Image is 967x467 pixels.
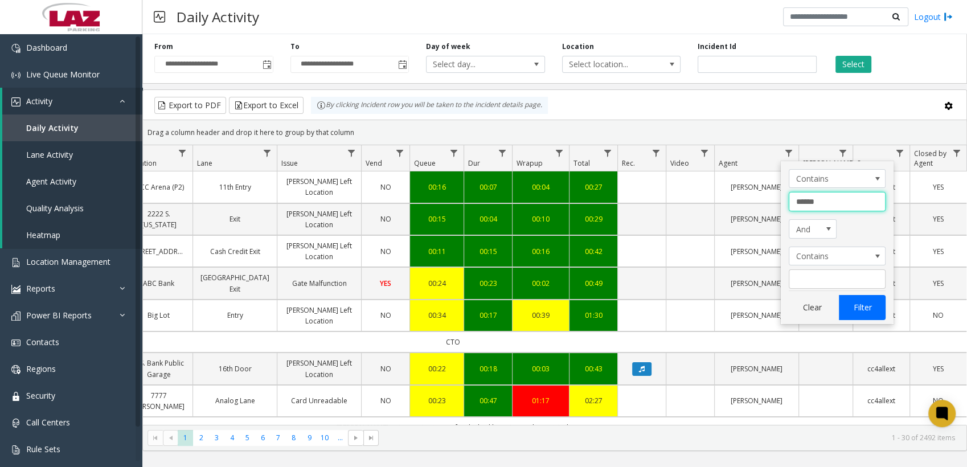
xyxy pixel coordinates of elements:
[209,430,224,445] span: Page 3
[576,395,610,406] div: 02:27
[562,42,594,52] label: Location
[670,158,689,168] span: Video
[271,430,286,445] span: Page 7
[468,158,480,168] span: Dur
[576,278,610,289] a: 00:49
[914,149,946,168] span: Closed by Agent
[200,310,270,321] a: Entry
[132,182,186,192] a: BJCC Arena (P2)
[789,170,866,188] span: Contains
[197,158,212,168] span: Lane
[519,182,562,192] a: 00:04
[917,246,960,257] a: YES
[26,176,76,187] span: Agent Activity
[917,278,960,289] a: YES
[722,363,792,374] a: [PERSON_NAME]
[471,363,505,374] div: 00:18
[132,390,186,412] a: 7777 [PERSON_NAME]
[519,246,562,257] a: 00:16
[26,149,73,160] span: Lane Activity
[722,246,792,257] a: [PERSON_NAME]
[789,192,886,211] input: Agent Filter
[284,208,354,230] a: [PERSON_NAME] Left Location
[471,182,505,192] a: 00:07
[200,182,270,192] a: 11th Entry
[171,3,265,31] h3: Daily Activity
[290,42,300,52] label: To
[803,158,855,168] span: [PERSON_NAME]
[933,182,944,192] span: YES
[368,395,403,406] a: NO
[11,392,21,401] img: 'icon'
[576,363,610,374] a: 00:43
[2,195,142,222] a: Quality Analysis
[914,11,953,23] a: Logout
[471,278,505,289] a: 00:23
[178,430,193,445] span: Page 1
[471,214,505,224] a: 00:04
[2,88,142,114] a: Activity
[933,214,944,224] span: YES
[368,214,403,224] a: NO
[380,278,391,288] span: YES
[284,278,354,289] a: Gate Malfunction
[722,310,792,321] a: [PERSON_NAME]
[576,310,610,321] div: 01:30
[417,310,457,321] a: 00:34
[11,338,21,347] img: 'icon'
[154,97,226,114] button: Export to PDF
[154,42,173,52] label: From
[417,363,457,374] div: 00:22
[200,246,270,257] a: Cash Credit Exit
[576,246,610,257] div: 00:42
[26,203,84,214] span: Quality Analysis
[835,145,850,161] a: Parker Filter Menu
[26,283,55,294] span: Reports
[26,310,92,321] span: Power BI Reports
[380,214,391,224] span: NO
[427,56,521,72] span: Select day...
[933,247,944,256] span: YES
[367,433,376,443] span: Go to the last page
[860,395,903,406] a: cc4allext
[301,430,317,445] span: Page 9
[417,278,457,289] a: 00:24
[917,363,960,374] a: YES
[26,417,70,428] span: Call Centers
[417,182,457,192] a: 00:16
[11,365,21,374] img: 'icon'
[933,364,944,374] span: YES
[789,247,866,265] span: Contains
[860,363,903,374] a: cc4allext
[255,430,271,445] span: Page 6
[368,246,403,257] a: NO
[519,395,562,406] div: 01:17
[519,278,562,289] div: 00:02
[471,395,505,406] div: 00:47
[573,158,590,168] span: Total
[348,430,363,446] span: Go to the next page
[284,395,354,406] a: Card Unreadable
[414,158,436,168] span: Queue
[563,56,657,72] span: Select location...
[417,246,457,257] a: 00:11
[2,141,142,168] a: Lane Activity
[789,269,886,289] input: Agent Filter
[519,310,562,321] div: 00:39
[551,145,567,161] a: Wrapup Filter Menu
[944,11,953,23] img: logout
[380,182,391,192] span: NO
[519,363,562,374] a: 00:03
[380,310,391,320] span: NO
[260,56,273,72] span: Toggle popup
[892,145,907,161] a: Source Filter Menu
[132,278,186,289] a: ABC Bank
[11,285,21,294] img: 'icon'
[949,145,964,161] a: Closed by Agent Filter Menu
[576,214,610,224] a: 00:29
